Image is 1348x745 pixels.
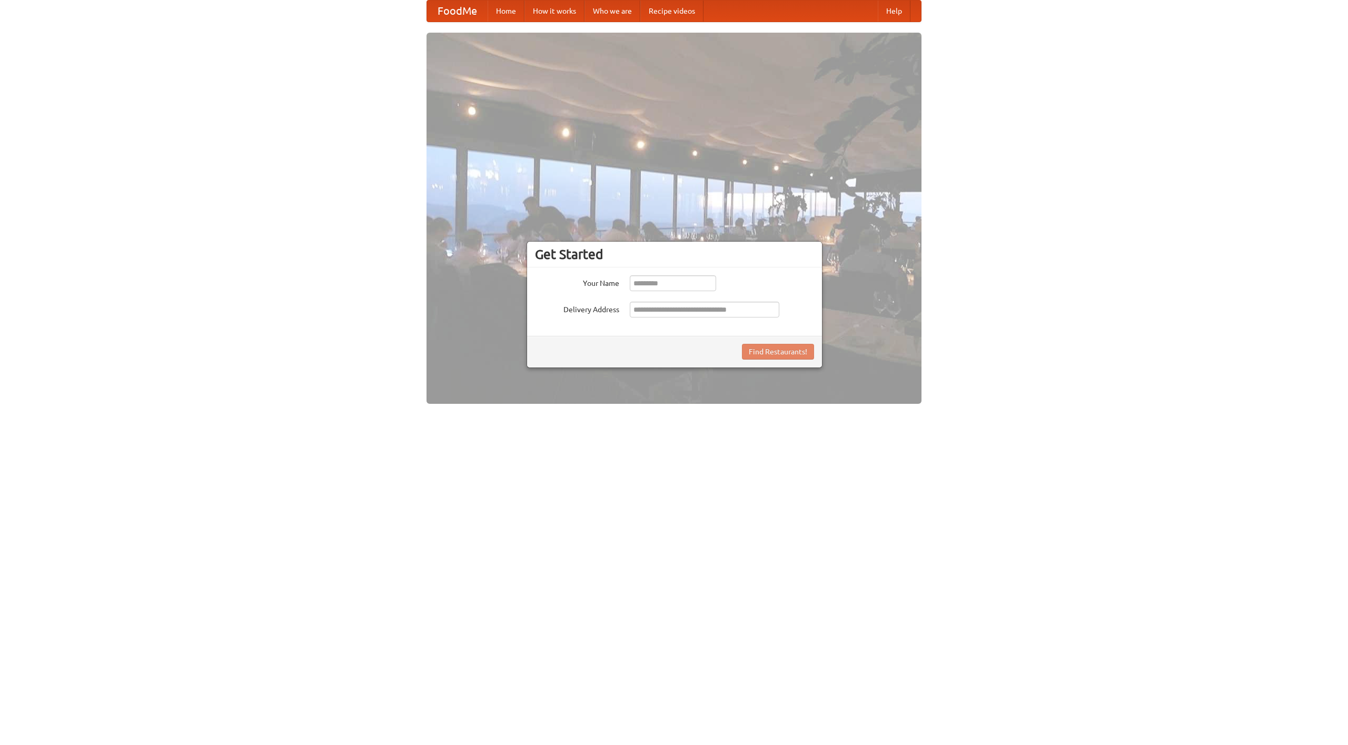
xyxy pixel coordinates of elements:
a: Help [878,1,910,22]
a: How it works [524,1,584,22]
button: Find Restaurants! [742,344,814,360]
h3: Get Started [535,246,814,262]
a: FoodMe [427,1,488,22]
a: Home [488,1,524,22]
a: Recipe videos [640,1,703,22]
a: Who we are [584,1,640,22]
label: Your Name [535,275,619,289]
label: Delivery Address [535,302,619,315]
